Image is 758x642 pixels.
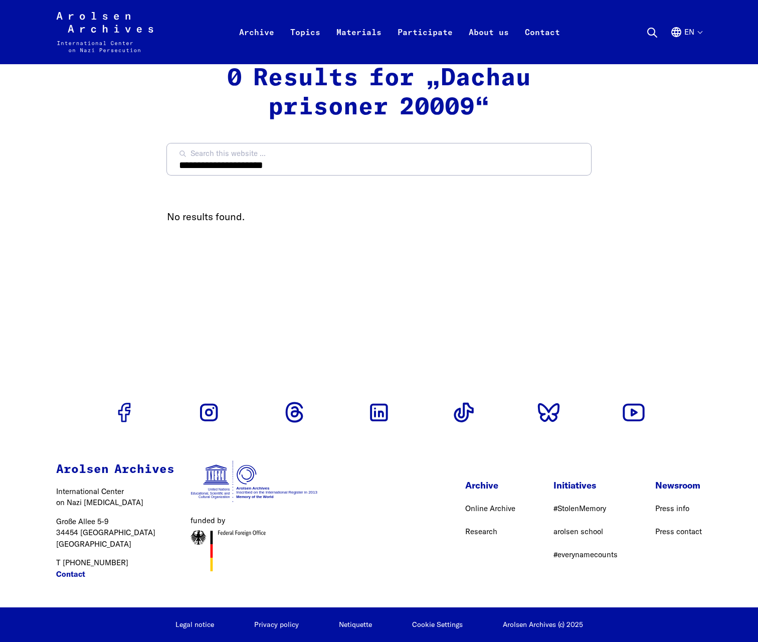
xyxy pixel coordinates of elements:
p: Arolsen Archives (c) 2025 [503,619,583,630]
p: T [PHONE_NUMBER] [56,557,174,580]
p: Initiatives [553,478,618,492]
a: Go to Linkedin profile [363,396,395,428]
p: Große Allee 5-9 34454 [GEOGRAPHIC_DATA] [GEOGRAPHIC_DATA] [56,516,174,550]
a: Contact [56,569,85,580]
a: Netiquette [339,620,372,629]
a: Go to Bluesky profile [533,396,565,428]
h2: 0 Results for „Dachau prisoner 20009“ [167,64,591,122]
a: Go to Facebook profile [108,396,140,428]
a: Archive [231,24,282,64]
button: English, language selection [670,26,702,62]
a: arolsen school [553,527,603,536]
a: Online Archive [465,504,515,513]
nav: Legal [175,619,463,630]
a: Participate [390,24,461,64]
a: Go to Tiktok profile [448,396,480,428]
button: Cookie Settings [412,620,463,628]
nav: Footer [465,478,702,569]
a: Research [465,527,497,536]
figcaption: funded by [191,515,318,527]
a: Contact [517,24,568,64]
a: About us [461,24,517,64]
p: Newsroom [655,478,702,492]
p: No results found. [167,209,591,224]
a: Go to Instagram profile [193,396,225,428]
a: Topics [282,24,328,64]
a: Press contact [655,527,702,536]
a: #everynamecounts [553,550,618,559]
a: Privacy policy [254,620,299,629]
p: Archive [465,478,515,492]
strong: Arolsen Archives [56,463,174,475]
a: Press info [655,504,689,513]
a: #StolenMemory [553,504,606,513]
a: Legal notice [175,620,214,629]
p: International Center on Nazi [MEDICAL_DATA] [56,486,174,509]
a: Go to Threads profile [278,396,310,428]
nav: Primary [231,12,568,52]
a: Go to Youtube profile [618,396,650,428]
a: Materials [328,24,390,64]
